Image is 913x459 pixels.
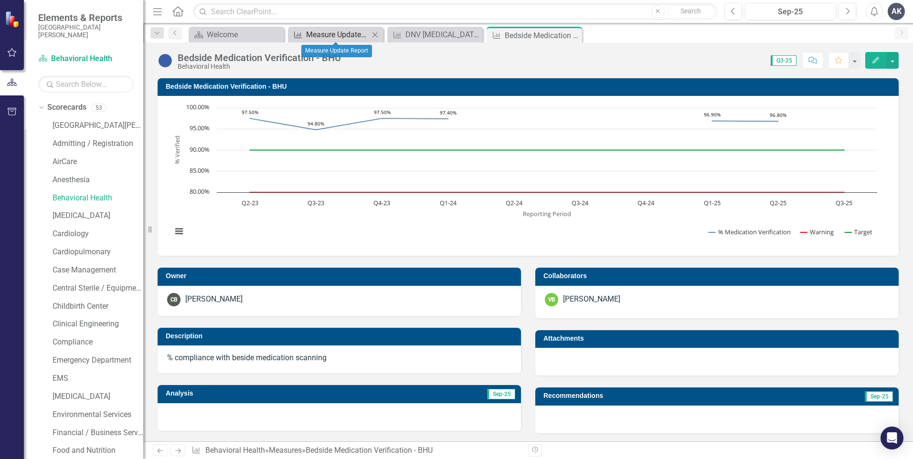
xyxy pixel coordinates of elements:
img: No Information [158,53,173,68]
div: Bedside Medication Verification - BHU [306,446,433,455]
button: View chart menu, Chart [172,225,186,238]
text: Q3-25 [836,198,852,207]
text: Q3-24 [572,198,589,207]
text: 96.90% [704,111,721,118]
a: Food and Nutrition [53,445,143,456]
div: Chart. Highcharts interactive chart. [167,103,889,246]
input: Search ClearPoint... [193,3,717,20]
text: 85.00% [190,166,210,175]
img: ClearPoint Strategy [5,10,21,27]
a: [MEDICAL_DATA] [53,210,143,221]
div: DNV [MEDICAL_DATA] (BHU): Appropriate Interventions In Place/Documented [405,29,480,41]
text: Q4-23 [373,198,390,207]
text: Q2-23 [242,198,258,207]
text: Reporting Period [523,209,571,218]
span: Elements & Reports [38,12,134,23]
text: Q1-24 [440,198,457,207]
a: Admitting / Registration [53,138,143,149]
text: 100.00% [186,103,210,111]
h3: Owner [166,272,516,280]
div: » » [191,445,521,456]
a: AirCare [53,156,143,167]
a: Case Management [53,265,143,276]
a: Scorecards [47,102,86,113]
div: Measure Update Report [306,29,369,41]
h3: Description [166,333,516,340]
div: Behavioral Health [178,63,341,70]
a: Environmental Services [53,409,143,420]
h3: Attachments [543,335,894,342]
text: 95.00% [190,124,210,132]
a: EMS [53,373,143,384]
span: Search [680,7,701,15]
button: Search [667,5,715,18]
h3: Collaborators [543,272,894,280]
a: Welcome [191,29,282,41]
a: Cardiopulmonary [53,247,143,258]
button: Show % Medication Verification [709,228,790,236]
text: 96.80% [770,112,786,118]
text: 90.00% [190,145,210,154]
div: Measure Update Report [301,45,372,57]
button: AK [888,3,905,20]
a: Emergency Department [53,355,143,366]
span: Q3-25 [771,55,796,66]
span: Sep-25 [865,391,893,402]
text: 97.40% [440,109,456,116]
div: Bedside Medication Verification - BHU [505,30,580,42]
small: [GEOGRAPHIC_DATA][PERSON_NAME] [38,23,134,39]
text: Q4-24 [637,198,655,207]
a: Measures [269,446,302,455]
h3: Analysis [166,390,336,397]
p: % compliance with beside medication scanning [167,353,511,364]
a: Compliance [53,337,143,348]
button: Show Warning [800,228,834,236]
div: 53 [91,104,106,112]
a: Clinical Engineering [53,319,143,330]
a: DNV [MEDICAL_DATA] (BHU): Appropriate Interventions In Place/Documented [390,29,480,41]
text: 94.80% [308,120,324,127]
text: Q1-25 [704,198,721,207]
text: 97.50% [374,109,391,115]
div: Welcome [207,29,282,41]
text: 80.00% [190,187,210,196]
div: [PERSON_NAME] [563,294,620,305]
div: Open Intercom Messenger [881,427,903,449]
a: Central Sterile / Equipment Distribution [53,283,143,294]
a: Cardiology [53,229,143,240]
span: Sep-25 [487,389,515,399]
a: Measure Update Report [290,29,369,41]
text: Q3-23 [308,198,324,207]
div: Sep-25 [748,6,833,18]
input: Search Below... [38,76,134,93]
button: Show Target [845,228,873,236]
svg: Interactive chart [167,103,882,246]
a: Childbirth Center [53,301,143,312]
a: Financial / Business Services [53,428,143,438]
g: Warning, line 2 of 3 with 10 data points. [248,190,846,194]
div: VB [545,293,558,306]
a: Anesthesia [53,175,143,186]
a: Behavioral Health [38,53,134,64]
text: Q2-25 [770,198,786,207]
text: Q2-24 [506,198,523,207]
button: Sep-25 [745,3,836,20]
text: % Verified [173,136,181,165]
g: Target, line 3 of 3 with 10 data points. [248,148,846,152]
a: [GEOGRAPHIC_DATA][PERSON_NAME] [53,120,143,131]
div: [PERSON_NAME] [185,294,243,305]
a: Behavioral Health [53,193,143,204]
h3: Bedside Medication Verification - BHU [166,83,894,90]
a: [MEDICAL_DATA] [53,391,143,402]
a: Behavioral Health [205,446,265,455]
text: 97.50% [242,109,258,115]
div: CB [167,293,180,306]
h3: Recommendations [543,392,779,399]
div: Bedside Medication Verification - BHU [178,52,341,63]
